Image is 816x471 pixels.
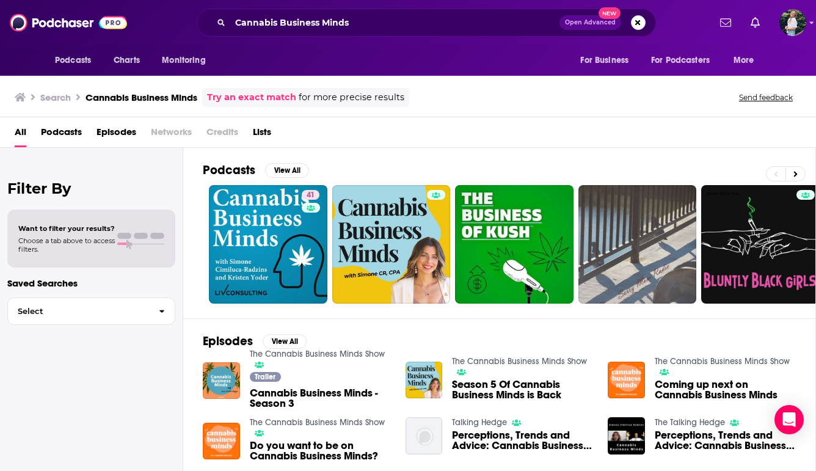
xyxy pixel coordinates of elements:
[572,49,644,72] button: open menu
[250,440,391,461] a: Do you want to be on Cannabis Business Minds?
[203,334,307,349] a: EpisodesView All
[655,430,796,451] a: Perceptions, Trends and Advice: Cannabis Business Minds
[779,9,806,36] button: Show profile menu
[203,162,309,178] a: PodcastsView All
[197,9,656,37] div: Search podcasts, credits, & more...
[307,189,315,202] span: 41
[655,379,796,400] a: Coming up next on Cannabis Business Minds
[10,11,127,34] img: Podchaser - Follow, Share and Rate Podcasts
[18,224,115,233] span: Want to filter your results?
[153,49,221,72] button: open menu
[452,430,593,451] a: Perceptions, Trends and Advice: Cannabis Business Minds
[643,49,727,72] button: open menu
[265,163,309,178] button: View All
[114,52,140,69] span: Charts
[250,417,385,428] a: The Cannabis Business Minds Show
[18,236,115,254] span: Choose a tab above to access filters.
[608,417,645,455] img: Perceptions, Trends and Advice: Cannabis Business Minds
[7,298,175,325] button: Select
[55,52,91,69] span: Podcasts
[106,49,147,72] a: Charts
[302,190,319,200] a: 41
[41,122,82,147] a: Podcasts
[263,334,307,349] button: View All
[203,423,240,460] img: Do you want to be on Cannabis Business Minds?
[40,92,71,103] h3: Search
[655,356,790,367] a: The Cannabis Business Minds Show
[299,90,404,104] span: for more precise results
[651,52,710,69] span: For Podcasters
[97,122,136,147] a: Episodes
[565,20,616,26] span: Open Advanced
[734,52,754,69] span: More
[406,417,443,455] img: Perceptions, Trends and Advice: Cannabis Business Minds
[746,12,765,33] a: Show notifications dropdown
[779,9,806,36] img: User Profile
[203,334,253,349] h2: Episodes
[779,9,806,36] span: Logged in as ginny24232
[7,180,175,197] h2: Filter By
[253,122,271,147] a: Lists
[250,388,391,409] a: Cannabis Business Minds - Season 3
[46,49,107,72] button: open menu
[608,362,645,399] img: Coming up next on Cannabis Business Minds
[452,356,587,367] a: The Cannabis Business Minds Show
[406,362,443,399] img: Season 5 Of Cannabis Business Minds is Back
[725,49,770,72] button: open menu
[255,373,275,381] span: Trailer
[655,417,725,428] a: The Talking Hedge
[715,12,736,33] a: Show notifications dropdown
[250,349,385,359] a: The Cannabis Business Minds Show
[203,362,240,400] img: Cannabis Business Minds - Season 3
[735,92,796,103] button: Send feedback
[559,15,621,30] button: Open AdvancedNew
[8,307,149,315] span: Select
[151,122,192,147] span: Networks
[203,162,255,178] h2: Podcasts
[86,92,197,103] h3: Cannabis Business Minds
[206,122,238,147] span: Credits
[580,52,628,69] span: For Business
[162,52,205,69] span: Monitoring
[15,122,26,147] a: All
[230,13,559,32] input: Search podcasts, credits, & more...
[452,417,507,428] a: Talking Hedge
[774,405,804,434] div: Open Intercom Messenger
[7,277,175,289] p: Saved Searches
[599,7,621,19] span: New
[452,379,593,400] a: Season 5 Of Cannabis Business Minds is Back
[209,185,327,304] a: 41
[207,90,296,104] a: Try an exact match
